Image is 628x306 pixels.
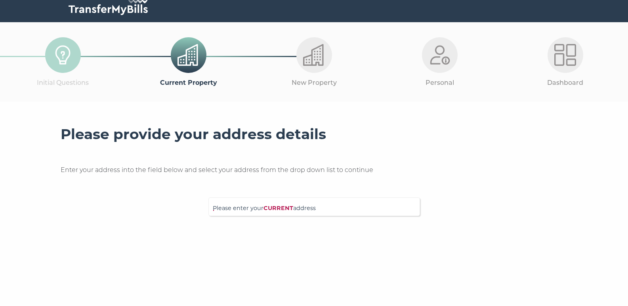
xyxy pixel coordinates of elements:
[303,44,325,66] img: Current-Property-Light.png
[126,78,251,88] p: Current Property
[377,78,502,88] p: Personal
[213,204,416,218] span: Please enter your address
[178,44,199,66] img: Previous-Property.png
[61,165,568,175] p: Enter your address into the field below and select your address from the drop down list to continue
[61,126,568,143] h3: Please provide your address details
[554,44,576,66] img: Dashboard-Light.png
[251,78,377,88] p: New Property
[429,44,450,66] img: Personal-Light.png
[502,78,628,88] p: Dashboard
[52,44,74,66] img: Initial-Questions-Icon.png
